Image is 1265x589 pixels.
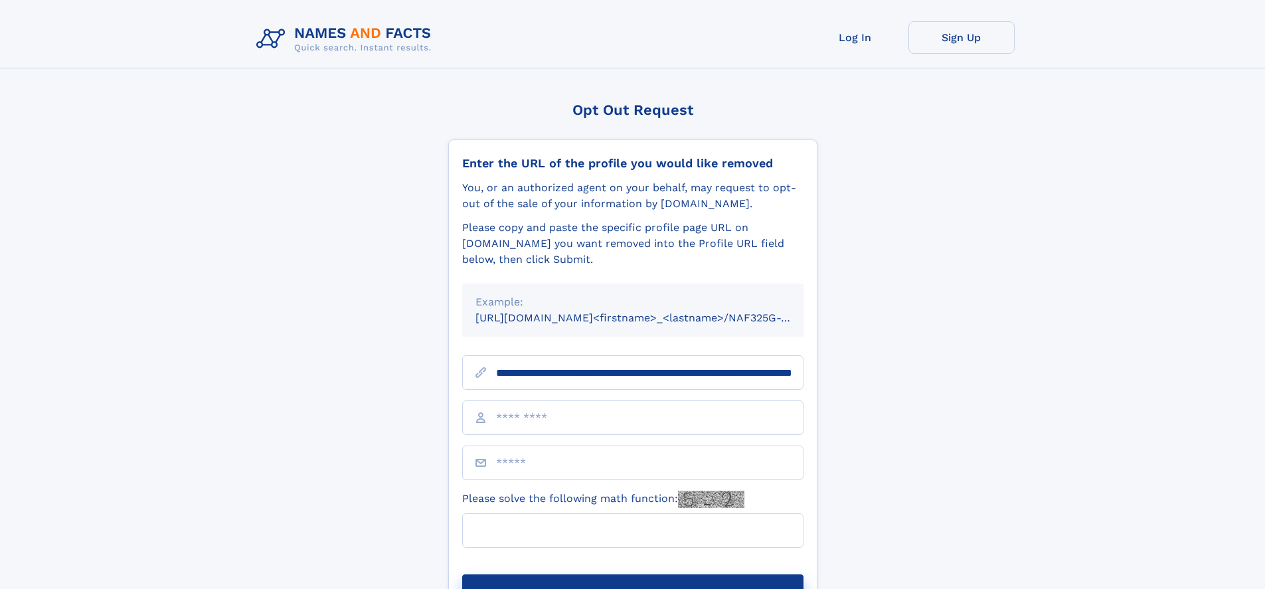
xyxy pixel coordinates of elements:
[462,491,744,508] label: Please solve the following math function:
[802,21,908,54] a: Log In
[908,21,1015,54] a: Sign Up
[475,294,790,310] div: Example:
[448,102,817,118] div: Opt Out Request
[251,21,442,57] img: Logo Names and Facts
[475,311,829,324] small: [URL][DOMAIN_NAME]<firstname>_<lastname>/NAF325G-xxxxxxxx
[462,220,803,268] div: Please copy and paste the specific profile page URL on [DOMAIN_NAME] you want removed into the Pr...
[462,180,803,212] div: You, or an authorized agent on your behalf, may request to opt-out of the sale of your informatio...
[462,156,803,171] div: Enter the URL of the profile you would like removed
